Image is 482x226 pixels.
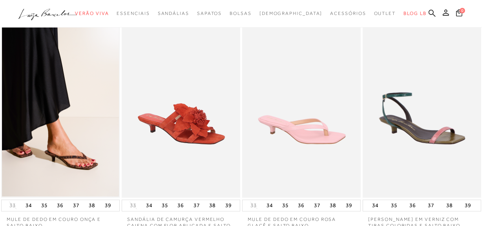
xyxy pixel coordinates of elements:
[23,200,34,211] button: 34
[86,200,97,211] button: 38
[243,21,360,197] img: MULE DE DEDO EM COURO ROSA GLACÊ E SALTO BAIXO
[243,21,360,197] a: MULE DE DEDO EM COURO ROSA GLACÊ E SALTO BAIXO MULE DE DEDO EM COURO ROSA GLACÊ E SALTO BAIXO
[71,200,82,211] button: 37
[102,200,113,211] button: 39
[2,21,119,197] a: MULE DE DEDO EM COURO ONÇA E SALTO BAIXO MULE DE DEDO EM COURO ONÇA E SALTO BAIXO
[75,6,109,21] a: categoryNavScreenReaderText
[407,200,418,211] button: 36
[330,11,366,16] span: Acessórios
[144,200,155,211] button: 34
[117,6,150,21] a: categoryNavScreenReaderText
[259,6,323,21] a: noSubCategoriesText
[460,8,465,13] span: 0
[207,200,218,211] button: 38
[128,202,139,209] button: 33
[7,202,18,209] button: 33
[197,6,222,21] a: categoryNavScreenReaderText
[374,6,396,21] a: categoryNavScreenReaderText
[363,21,480,197] a: SANDÁLIA EM VERNIZ COM TIRAS COLORIDAS E SALTO BAIXO SANDÁLIA EM VERNIZ COM TIRAS COLORIDAS E SAL...
[39,200,50,211] button: 35
[264,200,275,211] button: 34
[280,200,291,211] button: 35
[2,21,119,197] img: MULE DE DEDO EM COURO ONÇA E SALTO BAIXO
[122,20,240,198] img: SANDÁLIA DE CAMURÇA VERMELHO CAIENA COM FLOR APLICADA E SALTO BAIXO KITTEN HEEL
[117,11,150,16] span: Essenciais
[159,200,170,211] button: 35
[223,200,234,211] button: 39
[327,200,338,211] button: 38
[374,11,396,16] span: Outlet
[175,200,186,211] button: 36
[425,200,436,211] button: 37
[370,200,381,211] button: 34
[75,11,109,16] span: Verão Viva
[403,11,426,16] span: BLOG LB
[55,200,66,211] button: 36
[343,200,354,211] button: 39
[230,11,252,16] span: Bolsas
[454,9,465,19] button: 0
[197,11,222,16] span: Sapatos
[158,6,189,21] a: categoryNavScreenReaderText
[158,11,189,16] span: Sandálias
[312,200,323,211] button: 37
[191,200,202,211] button: 37
[122,21,239,197] a: SANDÁLIA DE CAMURÇA VERMELHO CAIENA COM FLOR APLICADA E SALTO BAIXO KITTEN HEEL
[444,200,455,211] button: 38
[330,6,366,21] a: categoryNavScreenReaderText
[230,6,252,21] a: categoryNavScreenReaderText
[389,200,400,211] button: 35
[363,21,480,197] img: SANDÁLIA EM VERNIZ COM TIRAS COLORIDAS E SALTO BAIXO
[259,11,323,16] span: [DEMOGRAPHIC_DATA]
[248,202,259,209] button: 33
[403,6,426,21] a: BLOG LB
[296,200,307,211] button: 36
[462,200,473,211] button: 39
